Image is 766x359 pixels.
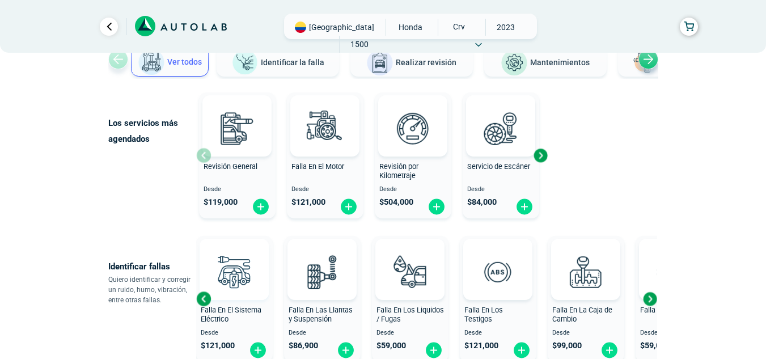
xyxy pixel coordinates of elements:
[297,247,347,297] img: diagnostic_suspension-v3.svg
[391,19,431,36] span: HONDA
[291,186,359,193] span: Desde
[291,197,325,207] span: $ 121,000
[220,98,254,132] img: AD0BCuuxAAAAAElFTkSuQmCC
[486,19,526,36] span: 2023
[195,290,212,307] div: Previous slide
[375,92,451,218] button: Revisión por Kilometraje Desde $504,000
[464,306,503,324] span: Falla En Los Testigos
[649,247,699,297] img: diagnostic_disco-de-freno-v3.svg
[638,49,658,69] div: Next slide
[473,247,523,297] img: diagnostic_diagnostic_abs-v3.svg
[108,259,196,274] p: Identificar fallas
[501,49,528,77] img: Mantenimientos
[340,36,380,53] span: 1500
[438,19,479,35] span: CRV
[561,247,611,297] img: diagnostic_caja-de-cambios-v3.svg
[252,198,270,216] img: fi_plus-circle2.svg
[428,198,446,216] img: fi_plus-circle2.svg
[249,341,267,359] img: fi_plus-circle2.svg
[309,22,374,33] span: [GEOGRAPHIC_DATA]
[201,341,235,350] span: $ 121,000
[393,241,427,275] img: AD0BCuuxAAAAAElFTkSuQmCC
[467,186,535,193] span: Desde
[204,197,238,207] span: $ 119,000
[308,98,342,132] img: AD0BCuuxAAAAAElFTkSuQmCC
[630,49,657,77] img: Latonería y Pintura
[641,290,658,307] div: Next slide
[657,241,691,275] img: AD0BCuuxAAAAAElFTkSuQmCC
[217,241,251,275] img: AD0BCuuxAAAAAElFTkSuQmCC
[484,45,607,77] button: Mantenimientos
[376,341,406,350] span: $ 59,000
[212,103,262,153] img: revision_general-v3.svg
[305,241,339,275] img: AD0BCuuxAAAAAElFTkSuQmCC
[261,57,324,66] span: Identificar la falla
[379,162,418,180] span: Revisión por Kilometraje
[476,103,526,153] img: escaner-v3.svg
[532,147,549,164] div: Next slide
[376,330,444,337] span: Desde
[481,241,515,275] img: AD0BCuuxAAAAAElFTkSuQmCC
[467,162,530,171] span: Servicio de Escáner
[388,103,438,153] img: revision_por_kilometraje-v3.svg
[530,58,590,67] span: Mantenimientos
[108,274,196,305] p: Quiero identificar y corregir un ruido, humo, vibración, entre otras fallas.
[295,22,306,33] img: Flag of COLOMBIA
[484,98,518,132] img: AD0BCuuxAAAAAElFTkSuQmCC
[464,341,498,350] span: $ 121,000
[463,92,539,218] button: Servicio de Escáner Desde $84,000
[640,330,708,337] span: Desde
[379,197,413,207] span: $ 504,000
[396,98,430,132] img: AD0BCuuxAAAAAElFTkSuQmCC
[515,198,534,216] img: fi_plus-circle2.svg
[209,247,259,297] img: diagnostic_bombilla-v3.svg
[337,341,355,359] img: fi_plus-circle2.svg
[385,247,435,297] img: diagnostic_gota-de-sangre-v3.svg
[199,92,276,218] button: Revisión General Desde $119,000
[569,241,603,275] img: AD0BCuuxAAAAAElFTkSuQmCC
[552,306,612,324] span: Falla En La Caja de Cambio
[600,341,619,359] img: fi_plus-circle2.svg
[217,45,339,77] button: Identificar la falla
[201,330,268,337] span: Desde
[552,330,620,337] span: Desde
[291,162,344,171] span: Falla En El Motor
[340,198,358,216] img: fi_plus-circle2.svg
[464,330,532,337] span: Desde
[289,330,356,337] span: Desde
[396,58,456,67] span: Realizar revisión
[376,306,444,324] span: Falla En Los Liquidos / Fugas
[640,306,702,314] span: Falla En Los Frenos
[204,186,271,193] span: Desde
[552,341,582,350] span: $ 99,000
[287,92,363,218] button: Falla En El Motor Desde $121,000
[379,186,447,193] span: Desde
[204,162,257,171] span: Revisión General
[467,197,497,207] span: $ 84,000
[131,45,209,77] button: Ver todos
[289,306,353,324] span: Falla En Las Llantas y Suspensión
[289,341,318,350] span: $ 86,900
[231,49,259,76] img: Identificar la falla
[201,306,261,324] span: Falla En El Sistema Eléctrico
[100,18,118,36] a: Ir al paso anterior
[425,341,443,359] img: fi_plus-circle2.svg
[366,49,393,77] img: Realizar revisión
[138,49,165,76] img: Ver todos
[513,341,531,359] img: fi_plus-circle2.svg
[108,115,196,147] p: Los servicios más agendados
[167,57,202,66] span: Ver todos
[300,103,350,153] img: diagnostic_engine-v3.svg
[640,341,670,350] span: $ 59,000
[350,45,473,77] button: Realizar revisión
